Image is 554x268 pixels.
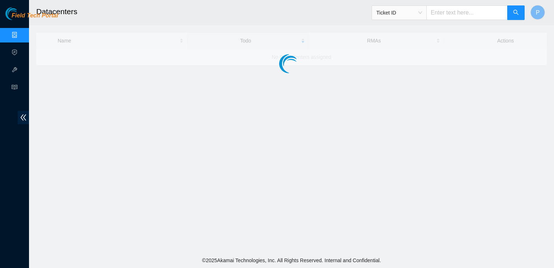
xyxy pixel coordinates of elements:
[507,5,525,20] button: search
[5,13,58,23] a: Akamai TechnologiesField Tech Portal
[12,12,58,19] span: Field Tech Portal
[536,8,540,17] span: P
[18,111,29,124] span: double-left
[513,9,519,16] span: search
[376,7,422,18] span: Ticket ID
[5,7,37,20] img: Akamai Technologies
[426,5,508,20] input: Enter text here...
[12,81,17,96] span: read
[29,253,554,268] footer: © 2025 Akamai Technologies, Inc. All Rights Reserved. Internal and Confidential.
[530,5,545,20] button: P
